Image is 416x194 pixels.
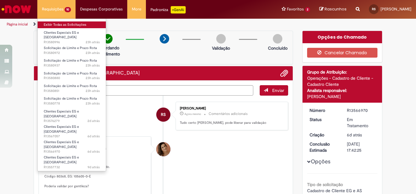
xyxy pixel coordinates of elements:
a: Aberto R13576279 : Clientes Especiais EG e AS [38,108,106,121]
span: 23h atrás [86,51,100,55]
time: 30/09/2025 11:23:06 [86,89,100,93]
a: Aberto R13580996 : Clientes Especiais EG e AS [38,29,106,43]
small: Comentários adicionais [209,111,248,116]
span: RS [161,107,166,122]
div: Em Tratamento [347,116,375,129]
span: Despesas Corporativas [80,6,123,12]
span: Enviar [272,88,284,93]
div: 25/09/2025 14:34:04 [347,132,375,138]
a: Aberto R13580937 : Solicitação de Limite e Prazo Rota [38,57,106,69]
span: Requisições [42,6,63,12]
span: [PERSON_NAME] [381,6,411,12]
time: 30/09/2025 11:27:35 [86,76,100,80]
span: 10 [65,7,71,12]
a: Aberto R13580880 : Solicitação de Limite e Prazo Rota [38,70,106,82]
span: Agora mesmo [184,112,201,116]
p: Validação [212,45,230,51]
span: Solicitação de Limite e Prazo Rota [44,46,97,50]
span: 6d atrás [87,134,100,139]
span: 9d atrás [87,165,100,169]
time: 30/09/2025 11:34:14 [86,63,100,68]
p: Aguardando Aprovação [36,45,66,57]
span: Solicitação de Limite e Prazo Rota [44,58,97,63]
b: Tipo de solicitação [307,182,343,187]
a: Aberto R13580778 : Solicitação de Limite e Prazo Rota [38,95,106,107]
span: 23h atrás [86,63,100,68]
time: 25/09/2025 14:34:04 [347,132,362,138]
span: Cadastro de Cliente EG e AS [307,188,362,193]
textarea: Digite sua mensagem aqui... [39,85,253,96]
img: ServiceNow [1,3,32,15]
span: R13580937 [44,63,100,68]
span: More [132,6,141,12]
span: 2d atrás [87,119,100,123]
div: [DATE] 17:42:25 [347,141,375,153]
span: Solicitação de Limite e Prazo Rota [44,71,97,76]
div: [PERSON_NAME] [307,93,378,100]
a: Rascunhos [319,6,347,12]
div: Grupo de Atribuição: [307,69,378,75]
time: 30/09/2025 11:38:38 [86,51,100,55]
div: Operações - Cadastro de Cliente - Cadastro Cliente [307,75,378,87]
span: 23h atrás [86,40,100,44]
span: R13580996 [44,40,100,45]
dt: Número [305,107,343,113]
span: 6d atrás [87,149,100,154]
time: 01/10/2025 10:22:32 [184,112,201,116]
div: Opções do Chamado [303,31,382,43]
span: 23h atrás [86,89,100,93]
time: 25/09/2025 14:34:06 [87,149,100,154]
p: Aguardando atendimento [93,45,123,57]
a: Aberto R13567057 : Clientes Especiais EG e AS [38,124,106,137]
button: Enviar [260,85,288,96]
span: R13567057 [44,134,100,139]
button: Cancelar Chamado [307,48,378,58]
span: R13576279 [44,119,100,124]
span: Solicitação de Limite e Prazo Rota [44,84,97,88]
span: Clientes Especiais EG e [GEOGRAPHIC_DATA] [44,155,79,165]
span: R13557732 [44,165,100,170]
span: Clientes Especiais EG e [GEOGRAPHIC_DATA] [44,124,79,134]
span: 6d atrás [347,132,362,138]
span: R13580778 [44,101,100,106]
img: check-circle-green.png [103,34,113,44]
time: 23/09/2025 09:27:57 [87,165,100,169]
p: Tudo certo [PERSON_NAME], pode liberar para validação [180,120,282,125]
div: Emiliane Dias De Souza [156,142,170,156]
a: Aberto R13580851 : Solicitação de Limite e Prazo Rota [38,83,106,94]
img: arrow-next.png [160,34,169,44]
span: R13566970 [44,149,100,154]
span: R13580972 [44,51,100,55]
span: RS [372,7,376,11]
dt: Criação [305,132,343,138]
a: Exibir Todas as Solicitações [38,21,106,28]
span: 23h atrás [86,76,100,80]
dt: Status [305,116,343,123]
span: Clientes Especiais EG e [GEOGRAPHIC_DATA] [44,109,79,119]
div: Raul Ramos Da Silva [156,108,170,122]
a: Aberto R13566970 : Clientes Especiais EG e AS [38,139,106,152]
span: Clientes Especiais EG e [GEOGRAPHIC_DATA] [44,140,79,149]
p: +GenAi [171,6,186,13]
span: Favoritos [287,6,304,12]
span: Rascunhos [325,6,347,12]
time: 30/09/2025 11:41:39 [86,40,100,44]
div: [PERSON_NAME] [180,107,282,110]
ul: Requisições [37,18,106,171]
span: Clientes Especiais EG e [GEOGRAPHIC_DATA] [44,30,79,40]
dt: Conclusão Estimada [305,141,343,153]
span: 2 [305,7,310,12]
span: Solicitação de Limite e Prazo Rota [44,96,97,101]
time: 30/09/2025 11:11:37 [86,101,100,106]
button: Adicionar anexos [280,69,288,77]
a: Página inicial [7,22,28,27]
a: Aberto R13580972 : Solicitação de Limite e Prazo Rota [38,45,106,56]
img: img-circle-grey.png [273,34,282,44]
span: R13580851 [44,89,100,93]
img: img-circle-grey.png [216,34,226,44]
p: Concluído [268,45,288,51]
div: Padroniza [150,6,186,13]
ul: Trilhas de página [5,19,273,30]
time: 25/09/2025 14:44:44 [87,134,100,139]
div: Analista responsável: [307,87,378,93]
